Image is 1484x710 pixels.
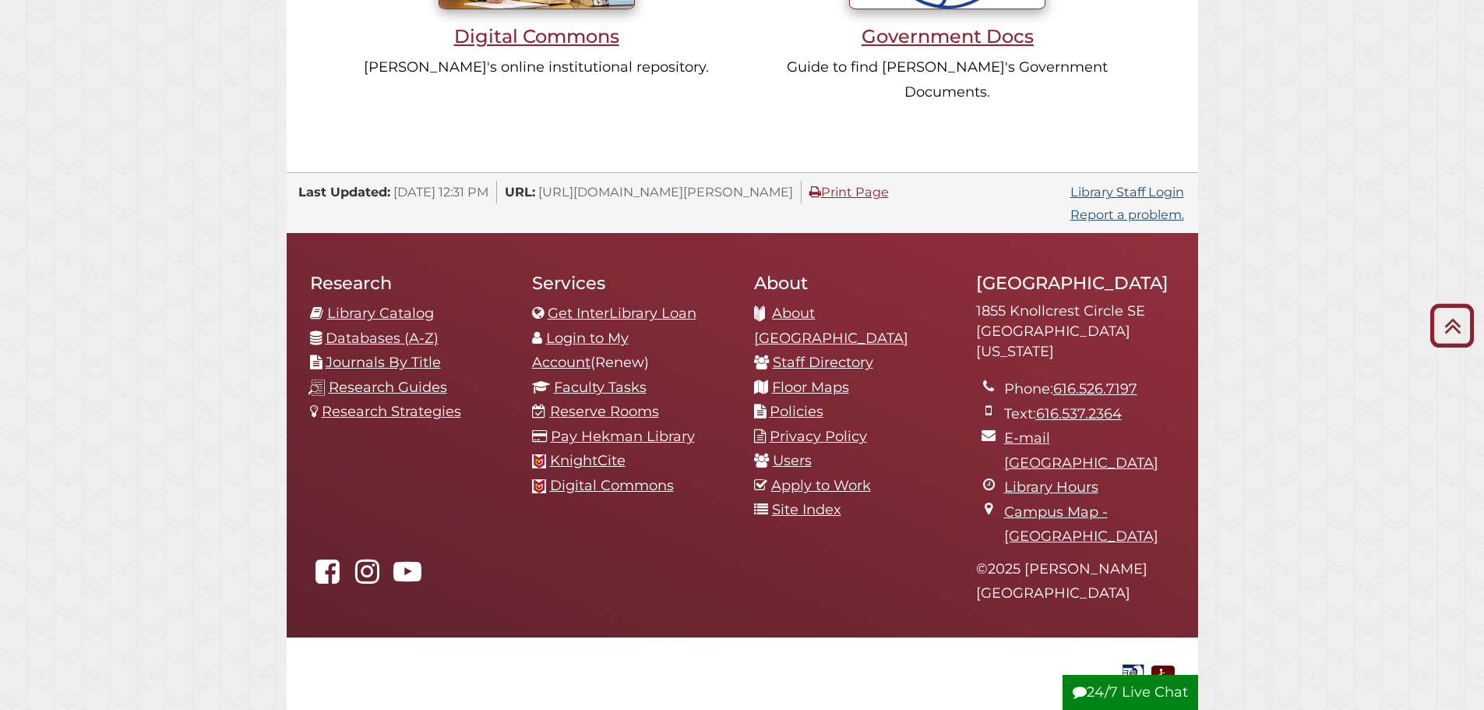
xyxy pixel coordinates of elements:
h2: Services [532,272,731,294]
a: About [GEOGRAPHIC_DATA] [754,305,908,347]
a: Databases (A-Z) [326,330,439,347]
h3: Digital Commons [361,25,713,48]
a: Faculty Tasks [554,379,647,396]
a: Staff Directory [773,354,873,371]
span: URL: [505,184,535,200]
a: Government Documents Federal Depository Library [1119,664,1147,681]
a: Get InterLibrary Loan [548,305,696,322]
a: Back to Top [1424,313,1480,338]
h2: [GEOGRAPHIC_DATA] [976,272,1175,294]
h2: About [754,272,953,294]
li: Text: [1004,402,1175,427]
a: 616.537.2364 [1036,405,1122,422]
p: © 2025 [PERSON_NAME][GEOGRAPHIC_DATA] [976,557,1175,606]
address: 1855 Knollcrest Circle SE [GEOGRAPHIC_DATA][US_STATE] [976,302,1175,362]
a: Hekman Library on Facebook [310,568,346,585]
a: Floor Maps [772,379,849,396]
a: KnightCite [550,452,626,469]
span: [DATE] 12:31 PM [393,184,488,200]
a: Hekman Library on YouTube [390,568,425,585]
a: Pay Hekman Library [551,428,695,445]
a: Campus Map - [GEOGRAPHIC_DATA] [1004,503,1158,546]
a: Library Staff Login [1070,184,1184,200]
span: [URL][DOMAIN_NAME][PERSON_NAME] [538,184,793,200]
li: (Renew) [532,327,731,376]
a: Print Page [809,184,889,200]
a: Policies [770,403,823,420]
a: E-mail [GEOGRAPHIC_DATA] [1004,429,1158,472]
li: Phone: [1004,377,1175,402]
span: Last Updated: [298,184,390,200]
h2: Research [310,272,509,294]
a: Research Strategies [322,403,461,420]
img: Calvin favicon logo [532,454,546,468]
a: Apply to Work [771,477,871,494]
img: research-guides-icon-white_37x37.png [308,380,325,396]
a: Library Catalog [327,305,434,322]
a: Users [773,452,812,469]
a: hekmanlibrary on Instagram [350,568,386,585]
a: Login to My Account [532,330,629,372]
a: Privacy Policy [770,428,867,445]
img: Disability Assistance [1151,662,1175,685]
a: 616.526.7197 [1053,380,1137,397]
a: Digital Commons [550,477,674,494]
a: Reserve Rooms [550,403,659,420]
a: Journals By Title [326,354,441,371]
a: Library Hours [1004,479,1098,496]
p: [PERSON_NAME]'s online institutional repository. [361,55,713,80]
a: Research Guides [329,379,447,396]
i: Print Page [809,185,821,198]
p: Guide to find [PERSON_NAME]'s Government Documents. [772,55,1124,104]
img: Government Documents Federal Depository Library [1119,662,1147,685]
img: Calvin favicon logo [532,479,546,493]
a: Site Index [772,501,841,518]
a: Disability Assistance [1151,664,1175,681]
h3: Government Docs [772,25,1124,48]
a: Report a problem. [1070,207,1184,222]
